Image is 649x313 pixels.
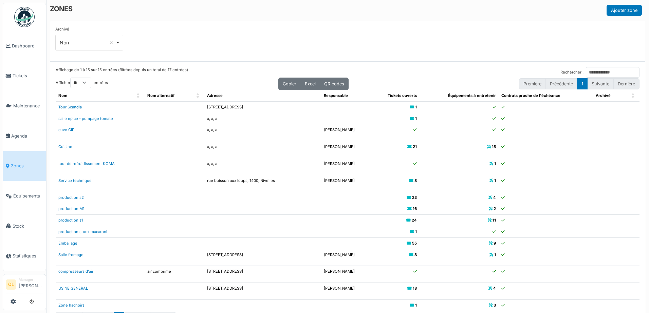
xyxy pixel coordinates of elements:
td: a, a, a [204,158,321,175]
a: Zone hachoirs [58,303,85,308]
span: Excel [305,81,316,86]
b: 8 [414,178,417,183]
a: Cuisine [58,144,72,149]
span: Nom alternatif [147,93,174,98]
td: [STREET_ADDRESS] [204,249,321,266]
a: salle épice - pompage tomate [58,116,113,121]
b: 11 [493,218,496,223]
label: Archivé [55,26,69,32]
span: Nom [58,93,67,98]
span: Responsable [324,93,348,98]
a: Statistiques [3,241,46,271]
span: QR codes [324,81,344,86]
span: Tickets ouverts [388,93,417,98]
b: 3 [494,303,496,308]
b: 1 [415,303,417,308]
td: a, a, a [204,113,321,124]
span: Agenda [11,133,43,139]
b: 21 [413,144,417,149]
span: Copier [283,81,296,86]
span: Nom: Activate to sort [136,90,141,101]
button: Remove item: 'false' [108,39,115,46]
a: Dashboard [3,31,46,61]
td: [STREET_ADDRESS] [204,266,321,283]
a: Salle fromage [58,252,84,257]
span: Statistiques [13,253,43,259]
div: Non [60,39,115,46]
b: 1 [494,252,496,257]
nav: pagination [519,78,639,89]
span: Équipements à entretenir [448,93,496,98]
b: 1 [494,178,496,183]
a: Équipements [3,181,46,211]
button: Copier [278,78,301,90]
h6: ZONES [50,5,73,13]
b: 4 [493,195,496,200]
p: [PERSON_NAME] [324,161,365,167]
div: Manager [19,277,43,282]
b: 15 [492,144,496,149]
a: Maintenance [3,91,46,121]
a: production storci macaroni [58,229,107,234]
b: 23 [412,195,417,200]
img: Badge_color-CXgf-gQk.svg [14,7,35,27]
p: [PERSON_NAME] [324,286,365,291]
a: Tour Scandia [58,105,82,109]
b: 1 [415,116,417,121]
a: production M1 [58,206,85,211]
b: 24 [412,218,417,223]
td: rue buisson aux loups, 1400, Nivelles [204,175,321,192]
span: Contrats proche de l'échéance [501,93,560,98]
a: Service technique [58,178,92,183]
div: Affichage de 1 à 15 sur 15 entrées (filtrées depuis un total de 17 entrées) [56,67,188,78]
a: USINE GENERAL [58,286,88,291]
a: tour de refroidissement KOMA [58,161,115,166]
a: Stock [3,211,46,241]
a: Agenda [3,121,46,151]
p: [PERSON_NAME] [324,178,365,184]
span: Archivé [596,93,611,98]
td: a, a, a [204,141,321,158]
span: Zones [11,163,43,169]
a: production s1 [58,218,83,223]
select: Afficherentrées [70,78,91,88]
td: [STREET_ADDRESS] [204,283,321,300]
a: production s2 [58,195,84,200]
b: 1 [494,161,496,166]
b: 16 [413,206,417,211]
b: 8 [414,252,417,257]
td: [STREET_ADDRESS] [204,101,321,113]
b: 9 [494,241,496,246]
p: [PERSON_NAME] [324,269,365,274]
button: 1 [577,78,588,89]
button: Ajouter zone [607,5,642,16]
p: [PERSON_NAME] [324,252,365,258]
a: compresseurs d'air [58,269,93,274]
a: Tickets [3,61,46,91]
p: [PERSON_NAME] [324,127,365,133]
b: 55 [412,241,417,246]
button: QR codes [320,78,349,90]
span: Tickets [13,72,43,79]
a: OL Manager[PERSON_NAME] [6,277,43,293]
a: cuve CIP [58,127,74,132]
span: Adresse [207,93,223,98]
td: a, a, a [204,124,321,141]
a: Emballage [58,241,77,246]
button: Excel [300,78,320,90]
td: air comprimé [145,266,204,283]
label: Rechercher : [560,69,583,75]
li: OL [6,279,16,290]
label: Afficher entrées [56,78,108,88]
li: [PERSON_NAME] [19,277,43,292]
span: Nom alternatif: Activate to sort [196,90,200,101]
b: 2 [494,206,496,211]
span: Stock [13,223,43,229]
b: 18 [413,286,417,291]
p: [PERSON_NAME] [324,144,365,150]
span: Maintenance [13,103,43,109]
a: Zones [3,151,46,181]
b: 4 [493,286,496,291]
span: Équipements [13,193,43,199]
b: 1 [415,229,417,234]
